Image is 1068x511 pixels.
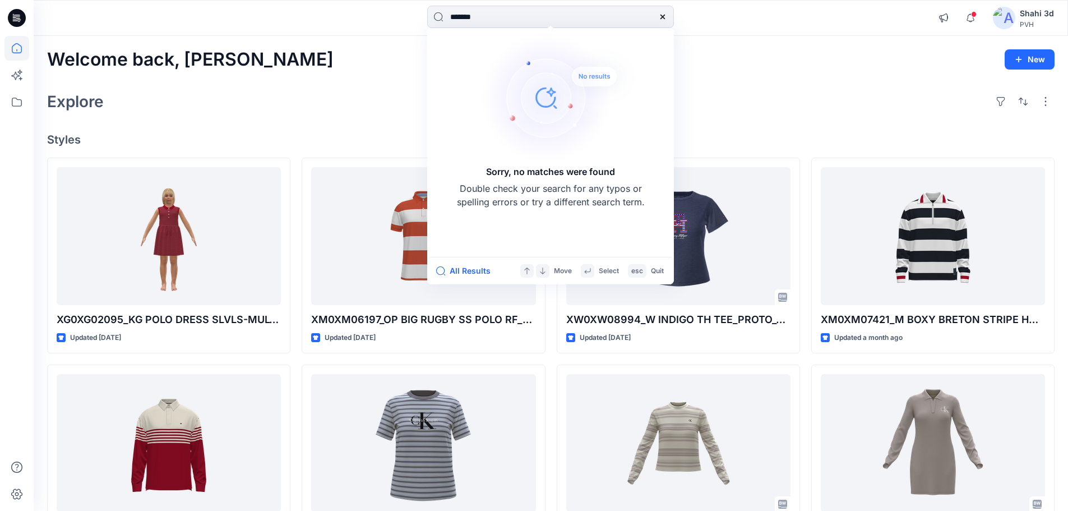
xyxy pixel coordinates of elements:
[455,182,646,209] p: Double check your search for any typos or spelling errors or try a different search term.
[311,167,535,306] a: XM0XM06197_OP BIG RUGBY SS POLO RF_PROTO_V01
[311,312,535,328] p: XM0XM06197_OP BIG RUGBY SS POLO RF_PROTO_V01
[821,312,1045,328] p: XM0XM07421_M BOXY BRETON STRIPE HALF ZIP_PROTO_V01
[70,332,121,344] p: Updated [DATE]
[57,312,281,328] p: XG0XG02095_KG POLO DRESS SLVLS-MULTI_PROTO_V01
[47,133,1055,146] h4: Styles
[834,332,903,344] p: Updated a month ago
[651,265,664,277] p: Quit
[47,49,334,70] h2: Welcome back, [PERSON_NAME]
[1020,20,1054,29] div: PVH
[554,265,572,277] p: Move
[481,30,638,165] img: Sorry, no matches were found
[599,265,619,277] p: Select
[566,312,790,328] p: XW0XW08994_W INDIGO TH TEE_PROTO_V01
[436,264,498,278] button: All Results
[631,265,643,277] p: esc
[486,165,615,178] h5: Sorry, no matches were found
[57,167,281,306] a: XG0XG02095_KG POLO DRESS SLVLS-MULTI_PROTO_V01
[580,332,631,344] p: Updated [DATE]
[47,93,104,111] h2: Explore
[566,167,790,306] a: XW0XW08994_W INDIGO TH TEE_PROTO_V01
[993,7,1015,29] img: avatar
[1020,7,1054,20] div: Shahi 3d
[821,167,1045,306] a: XM0XM07421_M BOXY BRETON STRIPE HALF ZIP_PROTO_V01
[325,332,376,344] p: Updated [DATE]
[1005,49,1055,70] button: New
